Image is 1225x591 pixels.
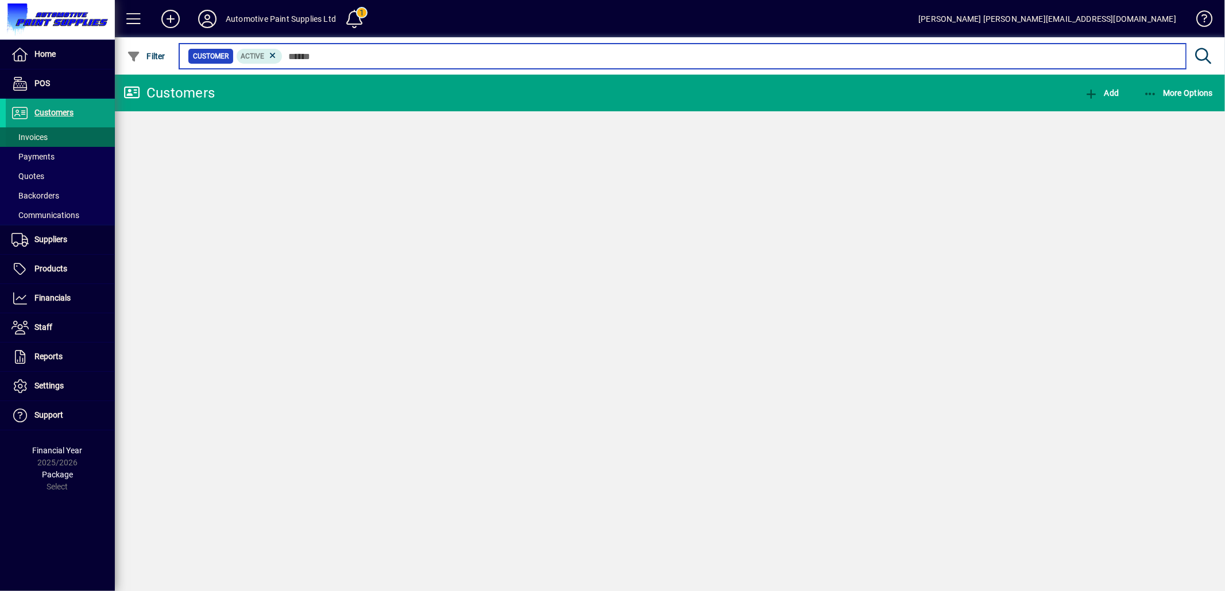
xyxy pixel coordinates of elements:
a: Backorders [6,186,115,205]
a: Communications [6,205,115,225]
a: Settings [6,372,115,401]
a: Support [6,401,115,430]
div: Customers [123,84,215,102]
a: POS [6,69,115,98]
span: Suppliers [34,235,67,244]
span: Settings [34,381,64,390]
span: Package [42,470,73,479]
button: Filter [124,46,168,67]
div: Automotive Paint Supplies Ltd [226,10,336,28]
span: Home [34,49,56,59]
a: Invoices [6,127,115,147]
a: Quotes [6,166,115,186]
a: Staff [6,313,115,342]
span: Filter [127,52,165,61]
a: Knowledge Base [1188,2,1211,40]
span: Products [34,264,67,273]
a: Suppliers [6,225,115,254]
a: Financials [6,284,115,313]
span: More Options [1143,88,1214,98]
button: Add [1081,83,1122,103]
span: Financials [34,293,71,302]
span: Payments [11,152,55,161]
span: Backorders [11,191,59,200]
a: Payments [6,147,115,166]
span: POS [34,79,50,88]
span: Invoices [11,133,48,142]
a: Home [6,40,115,69]
span: Active [241,52,265,60]
a: Reports [6,343,115,371]
button: Add [152,9,189,29]
a: Products [6,255,115,283]
span: Add [1084,88,1119,98]
span: Customers [34,108,74,117]
span: Reports [34,352,63,361]
button: Profile [189,9,226,29]
span: Financial Year [33,446,83,455]
span: Staff [34,322,52,332]
mat-chip: Activation Status: Active [237,49,283,64]
span: Communications [11,211,79,220]
span: Support [34,410,63,419]
span: Quotes [11,172,44,181]
button: More Options [1141,83,1216,103]
div: [PERSON_NAME] [PERSON_NAME][EMAIL_ADDRESS][DOMAIN_NAME] [918,10,1176,28]
span: Customer [193,50,229,62]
